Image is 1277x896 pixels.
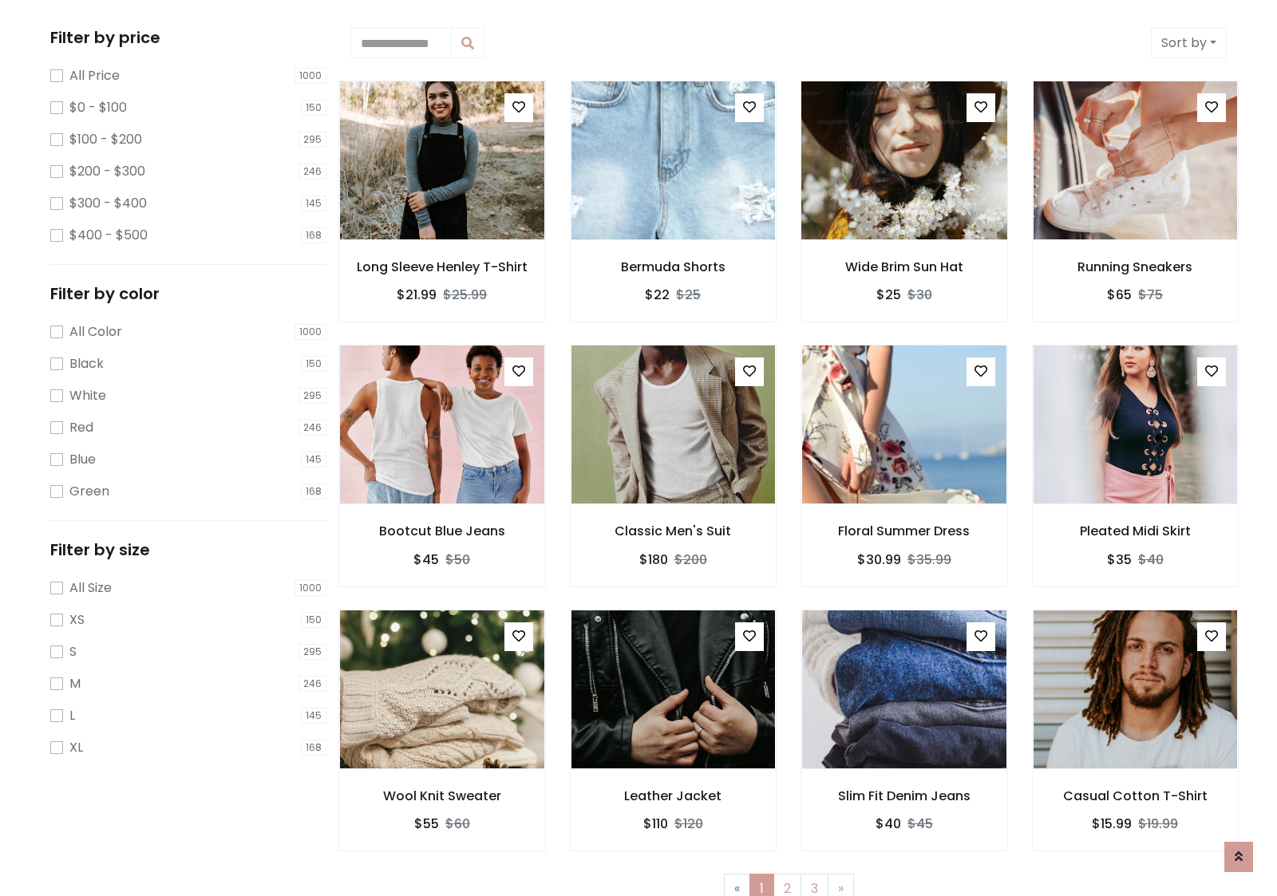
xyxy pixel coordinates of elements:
label: L [69,706,75,725]
label: White [69,386,106,405]
label: M [69,674,81,693]
h6: $55 [414,816,439,831]
span: 246 [298,676,326,692]
del: $50 [445,551,470,569]
label: $200 - $300 [69,162,145,181]
del: $35.99 [907,551,951,569]
button: Sort by [1151,28,1227,58]
label: All Size [69,578,112,598]
span: 150 [301,612,326,628]
h6: Classic Men's Suit [571,523,777,539]
label: XS [69,610,85,630]
del: $120 [674,815,703,833]
del: $19.99 [1138,815,1178,833]
span: 168 [301,227,326,243]
h6: $22 [645,287,670,302]
label: Blue [69,450,96,469]
span: 168 [301,740,326,756]
span: 295 [298,132,326,148]
h6: $65 [1107,287,1132,302]
span: 145 [301,452,326,468]
span: 145 [301,195,326,211]
h6: $35 [1107,552,1132,567]
label: $0 - $100 [69,98,127,117]
h6: Pleated Midi Skirt [1033,523,1239,539]
label: S [69,642,77,661]
h6: Bermuda Shorts [571,259,777,274]
del: $75 [1138,286,1163,304]
h6: $45 [413,552,439,567]
h6: $25 [876,287,901,302]
h6: $30.99 [857,552,901,567]
h6: Wool Knit Sweater [339,788,545,803]
span: 246 [298,164,326,180]
label: Green [69,482,109,501]
label: All Color [69,322,122,341]
h6: $40 [876,816,901,831]
span: 246 [298,420,326,436]
label: Black [69,354,104,373]
span: 295 [298,644,326,660]
h6: Floral Summer Dress [801,523,1007,539]
h6: $110 [643,816,668,831]
label: $300 - $400 [69,194,147,213]
h5: Filter by color [50,284,326,303]
del: $60 [445,815,470,833]
h6: Bootcut Blue Jeans [339,523,545,539]
span: 150 [301,100,326,116]
label: All Price [69,66,120,85]
del: $40 [1138,551,1164,569]
span: 295 [298,388,326,404]
h6: Slim Fit Denim Jeans [801,788,1007,803]
h6: Running Sneakers [1033,259,1239,274]
label: Red [69,418,93,437]
span: 1000 [295,580,326,596]
h6: Casual Cotton T-Shirt [1033,788,1239,803]
h5: Filter by price [50,28,326,47]
del: $25 [676,286,701,304]
h6: Long Sleeve Henley T-Shirt [339,259,545,274]
h6: $21.99 [397,287,437,302]
del: $45 [907,815,933,833]
h5: Filter by size [50,540,326,559]
span: 150 [301,356,326,372]
h6: $180 [639,552,668,567]
h6: $15.99 [1092,816,1132,831]
h6: Wide Brim Sun Hat [801,259,1007,274]
label: $400 - $500 [69,226,148,245]
span: 145 [301,708,326,724]
del: $200 [674,551,707,569]
del: $30 [907,286,932,304]
span: 1000 [295,324,326,340]
label: XL [69,738,83,757]
span: 168 [301,484,326,499]
h6: Leather Jacket [571,788,777,803]
label: $100 - $200 [69,130,142,149]
del: $25.99 [443,286,487,304]
span: 1000 [295,68,326,84]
